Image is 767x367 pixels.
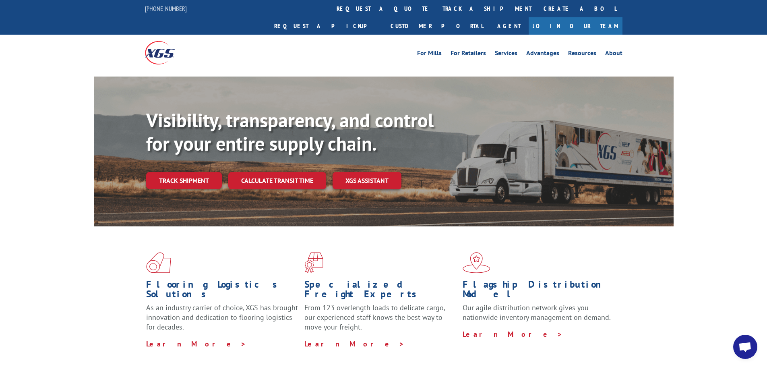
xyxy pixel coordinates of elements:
a: Advantages [526,50,559,59]
div: Open chat [733,335,757,359]
h1: Specialized Freight Experts [304,280,457,303]
a: Learn More > [304,339,405,348]
a: For Retailers [451,50,486,59]
h1: Flagship Distribution Model [463,280,615,303]
a: Track shipment [146,172,222,189]
a: Agent [489,17,529,35]
a: Resources [568,50,596,59]
a: Learn More > [463,330,563,339]
b: Visibility, transparency, and control for your entire supply chain. [146,108,434,156]
a: For Mills [417,50,442,59]
img: xgs-icon-focused-on-flooring-red [304,252,323,273]
a: XGS ASSISTANT [333,172,401,189]
a: Request a pickup [268,17,385,35]
span: Our agile distribution network gives you nationwide inventory management on demand. [463,303,611,322]
a: About [605,50,622,59]
img: xgs-icon-total-supply-chain-intelligence-red [146,252,171,273]
a: [PHONE_NUMBER] [145,4,187,12]
img: xgs-icon-flagship-distribution-model-red [463,252,490,273]
a: Calculate transit time [228,172,326,189]
a: Services [495,50,517,59]
h1: Flooring Logistics Solutions [146,280,298,303]
a: Customer Portal [385,17,489,35]
a: Learn More > [146,339,246,348]
p: From 123 overlength loads to delicate cargo, our experienced staff knows the best way to move you... [304,303,457,339]
a: Join Our Team [529,17,622,35]
span: As an industry carrier of choice, XGS has brought innovation and dedication to flooring logistics... [146,303,298,332]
